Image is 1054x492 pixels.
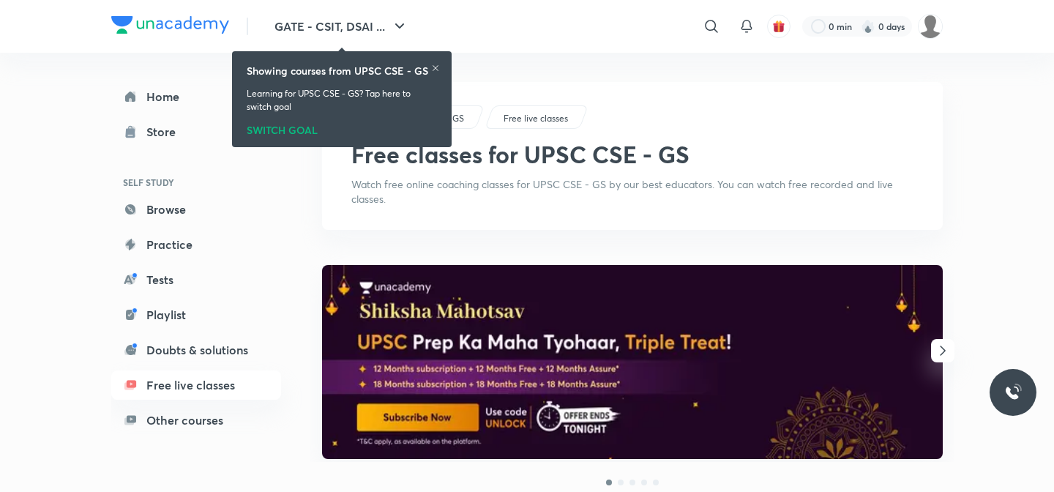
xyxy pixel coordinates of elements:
[111,300,281,329] a: Playlist
[111,265,281,294] a: Tests
[247,87,437,113] p: Learning for UPSC CSE - GS? Tap here to switch goal
[861,19,875,34] img: streak
[266,12,417,41] button: GATE - CSIT, DSAI ...
[247,119,437,135] div: SWITCH GOAL
[111,230,281,259] a: Practice
[351,177,913,206] p: Watch free online coaching classes for UPSC CSE - GS by our best educators. You can watch free re...
[400,112,467,125] a: UPSC CSE - GS
[504,112,568,125] p: Free live classes
[767,15,790,38] button: avatar
[111,82,281,111] a: Home
[772,20,785,33] img: avatar
[351,141,689,168] h1: Free classes for UPSC CSE - GS
[111,195,281,224] a: Browse
[501,112,571,125] a: Free live classes
[918,14,943,39] img: Abdul Ramzeen
[111,16,229,37] a: Company Logo
[111,170,281,195] h6: SELF STUDY
[146,123,184,141] div: Store
[111,406,281,435] a: Other courses
[111,117,281,146] a: Store
[322,265,943,461] a: banner
[111,16,229,34] img: Company Logo
[1004,384,1022,401] img: ttu
[403,112,464,125] p: UPSC CSE - GS
[111,370,281,400] a: Free live classes
[247,63,428,78] h6: Showing courses from UPSC CSE - GS
[111,335,281,365] a: Doubts & solutions
[322,265,943,459] img: banner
